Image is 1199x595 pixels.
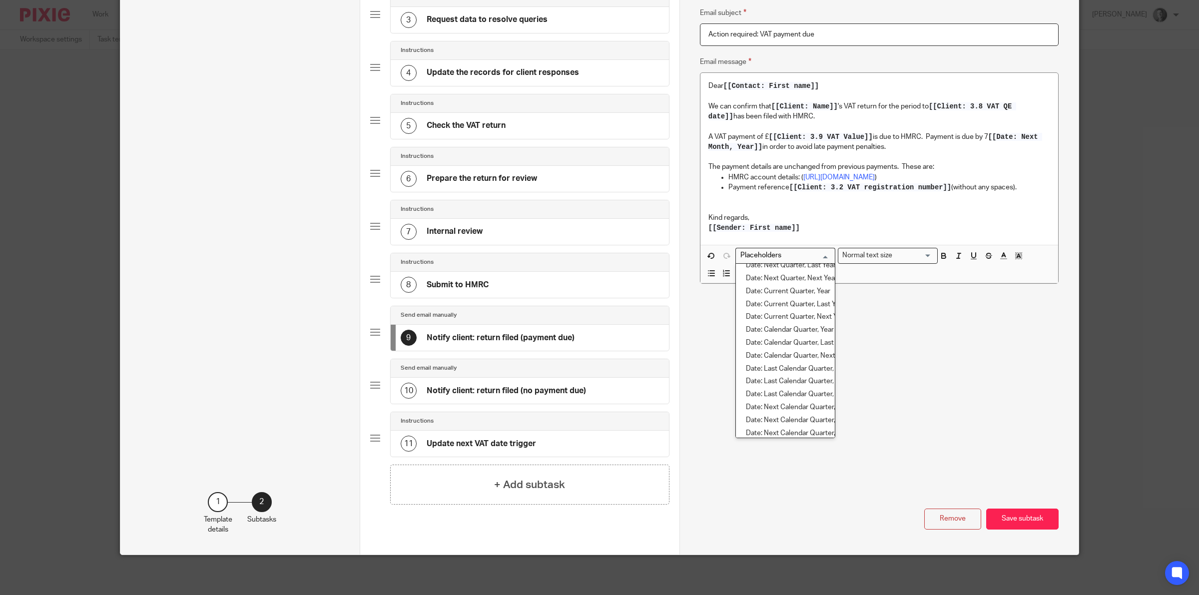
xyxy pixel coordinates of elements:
[708,224,800,232] span: [[Sender: First name]]
[723,82,819,90] span: [[Contact: First name]]
[401,383,417,399] div: 10
[401,152,434,160] h4: Instructions
[838,248,938,263] div: Text styles
[728,172,1050,182] p: HMRC account details: ( )
[401,311,457,319] h4: Send email manually
[736,363,835,376] li: Date: Last Calendar Quarter, Year
[736,375,835,388] li: Date: Last Calendar Quarter, Last Year
[427,67,579,78] h4: Update the records for client responses
[736,337,835,350] li: Date: Calendar Quarter, Last Year
[427,280,489,290] h4: Submit to HMRC
[401,99,434,107] h4: Instructions
[401,171,417,187] div: 6
[736,324,835,337] li: Date: Calendar Quarter, Year
[247,515,276,525] p: Subtasks
[708,132,1050,152] p: A VAT payment of £ is due to HMRC. Payment is due by 7 in order to avoid late payment penalties.
[208,492,228,512] div: 1
[427,386,586,396] h4: Notify client: return filed (no payment due)
[736,311,835,324] li: Date: Current Quarter, Next Year
[728,182,1050,192] p: Payment reference (without any spaces).
[252,492,272,512] div: 2
[401,205,434,213] h4: Instructions
[401,46,434,54] h4: Instructions
[427,226,483,237] h4: Internal review
[401,330,417,346] div: 9
[896,250,932,261] input: Search for option
[736,285,835,298] li: Date: Current Quarter, Year
[401,12,417,28] div: 3
[427,173,537,184] h4: Prepare the return for review
[708,162,1050,172] p: The payment details are unchanged from previous payments. These are:
[401,364,457,372] h4: Send email manually
[737,250,829,261] input: Search for option
[204,515,232,535] p: Template details
[736,298,835,311] li: Date: Current Quarter, Last Year
[769,133,873,141] span: [[Client: 3.9 VAT Value]]
[840,250,895,261] span: Normal text size
[708,133,1042,151] span: [[Date: Next Month, Year]]
[401,277,417,293] div: 8
[700,7,746,18] label: Email subject
[924,509,981,530] button: Remove
[986,509,1059,530] button: Save subtask
[736,259,835,272] li: Date: Next Quarter, Last Year
[736,388,835,401] li: Date: Last Calendar Quarter, Next Year
[427,333,575,343] h4: Notify client: return filed (payment due)
[427,14,548,25] h4: Request data to resolve queries
[708,101,1050,122] p: We can confirm that 's VAT return for the period to has been filed with HMRC.
[401,436,417,452] div: 11
[401,65,417,81] div: 4
[789,183,951,191] span: [[Client: 3.2 VAT registration number]]
[427,120,506,131] h4: Check the VAT return
[735,248,835,263] div: Placeholders
[736,414,835,427] li: Date: Next Calendar Quarter, Last Year
[401,224,417,240] div: 7
[803,174,875,181] a: [URL][DOMAIN_NAME]
[401,417,434,425] h4: Instructions
[838,248,938,263] div: Search for option
[427,439,536,449] h4: Update next VAT date trigger
[700,56,751,67] label: Email message
[700,23,1059,46] input: Subject
[736,350,835,363] li: Date: Calendar Quarter, Next Year
[735,248,835,263] div: Search for option
[401,118,417,134] div: 5
[736,401,835,414] li: Date: Next Calendar Quarter, Year
[708,213,1050,223] p: Kind regards,
[771,102,838,110] span: [[Client: Name]]
[736,272,835,285] li: Date: Next Quarter, Next Year
[708,81,1050,91] p: Dear
[494,477,565,493] h4: + Add subtask
[401,258,434,266] h4: Instructions
[736,427,835,440] li: Date: Next Calendar Quarter, Next Year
